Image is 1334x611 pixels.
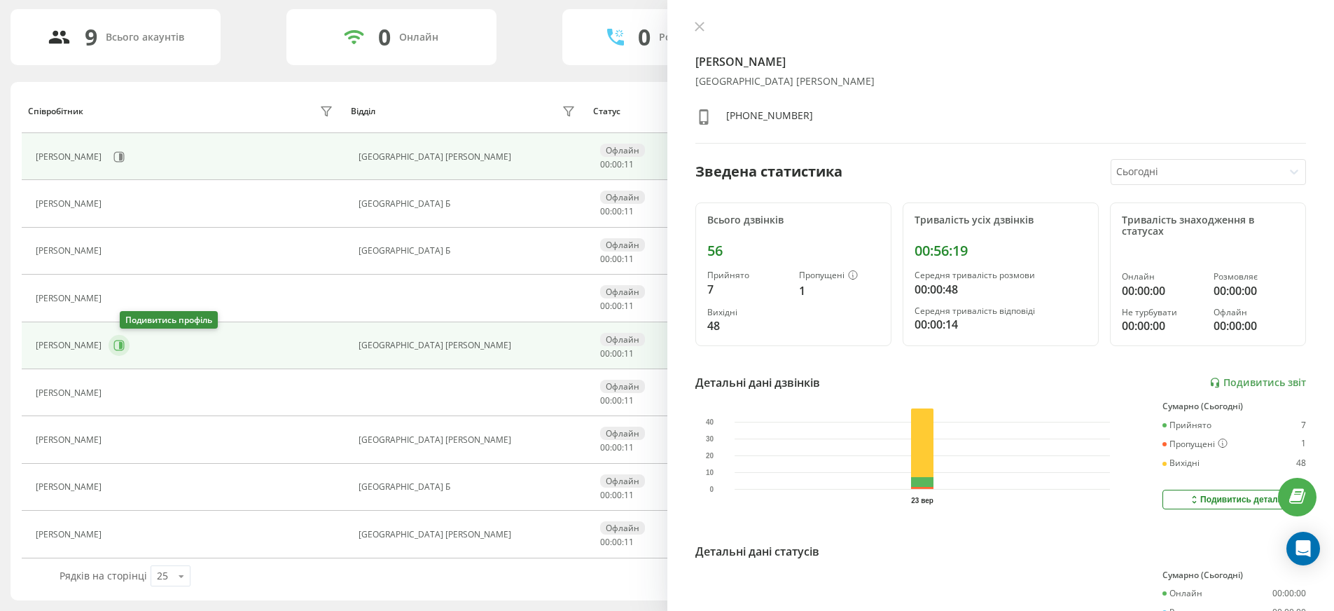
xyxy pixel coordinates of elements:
div: [GEOGRAPHIC_DATA] Б [359,246,579,256]
span: 00 [612,348,622,359]
span: 00 [612,253,622,265]
span: 00 [612,536,622,548]
div: 1 [799,282,880,299]
div: Детальні дані дзвінків [695,374,820,391]
div: Не турбувати [1122,308,1202,317]
div: 0 [378,24,391,50]
span: 11 [624,489,634,501]
div: Онлайн [1122,272,1202,282]
div: Подивитись профіль [120,311,218,329]
div: Офлайн [600,191,645,204]
a: Подивитись звіт [1209,377,1306,389]
div: Тривалість знаходження в статусах [1122,214,1294,238]
div: : : [600,207,634,217]
div: [PERSON_NAME] [36,530,105,540]
div: Всього акаунтів [106,32,184,43]
div: Офлайн [600,285,645,298]
div: Офлайн [600,380,645,393]
span: 00 [600,441,610,453]
span: 11 [624,441,634,453]
div: 48 [707,317,788,334]
div: Офлайн [600,521,645,535]
div: Статус [593,107,620,116]
h4: [PERSON_NAME] [695,53,1307,70]
div: Офлайн [600,427,645,440]
div: Офлайн [600,333,645,346]
div: 48 [1296,458,1306,468]
span: Рядків на сторінці [60,569,147,582]
div: 00:00:00 [1122,282,1202,299]
div: Сумарно (Сьогодні) [1162,570,1306,580]
div: : : [600,490,634,500]
span: 00 [600,205,610,217]
div: 00:00:00 [1122,317,1202,334]
span: 00 [612,489,622,501]
div: Вихідні [707,308,788,317]
span: 00 [612,441,622,453]
div: 7 [1301,420,1306,430]
span: 00 [600,536,610,548]
div: [PERSON_NAME] [36,435,105,445]
div: Розмовляє [1214,272,1294,282]
div: : : [600,301,634,311]
div: [PHONE_NUMBER] [726,109,813,129]
div: Офлайн [600,144,645,157]
div: [GEOGRAPHIC_DATA] [PERSON_NAME] [359,530,579,540]
div: : : [600,160,634,170]
div: 00:00:48 [915,281,1087,298]
div: [PERSON_NAME] [36,152,105,162]
div: [GEOGRAPHIC_DATA] [PERSON_NAME] [359,152,579,162]
div: Тривалість усіх дзвінків [915,214,1087,226]
button: Подивитись деталі [1162,490,1306,509]
div: [GEOGRAPHIC_DATA] [PERSON_NAME] [359,341,579,350]
span: 00 [612,300,622,312]
div: : : [600,349,634,359]
div: Сумарно (Сьогодні) [1162,401,1306,411]
div: 00:00:14 [915,316,1087,333]
div: Офлайн [600,474,645,488]
div: 00:00:00 [1272,589,1306,598]
div: Open Intercom Messenger [1286,532,1320,565]
span: 11 [624,348,634,359]
div: 7 [707,281,788,298]
div: Онлайн [399,32,438,43]
div: Зведена статистика [695,161,842,182]
div: Пропущені [1162,439,1228,450]
text: 0 [709,486,714,493]
div: : : [600,443,634,453]
span: 00 [600,300,610,312]
span: 00 [600,348,610,359]
span: 00 [612,394,622,406]
div: : : [600,396,634,406]
div: [GEOGRAPHIC_DATA] Б [359,482,579,492]
div: Пропущені [799,270,880,282]
div: Офлайн [1214,308,1294,317]
div: Середня тривалість розмови [915,270,1087,280]
div: 00:00:00 [1214,282,1294,299]
div: Прийнято [1162,420,1211,430]
div: [GEOGRAPHIC_DATA] Б [359,199,579,209]
div: : : [600,537,634,547]
span: 00 [612,205,622,217]
text: 40 [706,418,714,426]
div: Онлайн [1162,589,1202,598]
text: 30 [706,435,714,443]
div: Подивитись деталі [1188,494,1280,505]
text: 23 вер [911,497,933,504]
div: Всього дзвінків [707,214,880,226]
span: 00 [600,158,610,170]
div: Співробітник [28,107,83,116]
div: Середня тривалість відповіді [915,306,1087,316]
div: Вихідні [1162,458,1200,468]
div: [PERSON_NAME] [36,482,105,492]
div: [PERSON_NAME] [36,246,105,256]
div: [PERSON_NAME] [36,199,105,209]
div: 00:00:00 [1214,317,1294,334]
div: 25 [157,569,168,583]
div: [GEOGRAPHIC_DATA] [PERSON_NAME] [359,435,579,445]
div: Розмовляють [659,32,727,43]
span: 11 [624,205,634,217]
div: [PERSON_NAME] [36,388,105,398]
span: 11 [624,394,634,406]
div: [GEOGRAPHIC_DATA] [PERSON_NAME] [695,76,1307,88]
